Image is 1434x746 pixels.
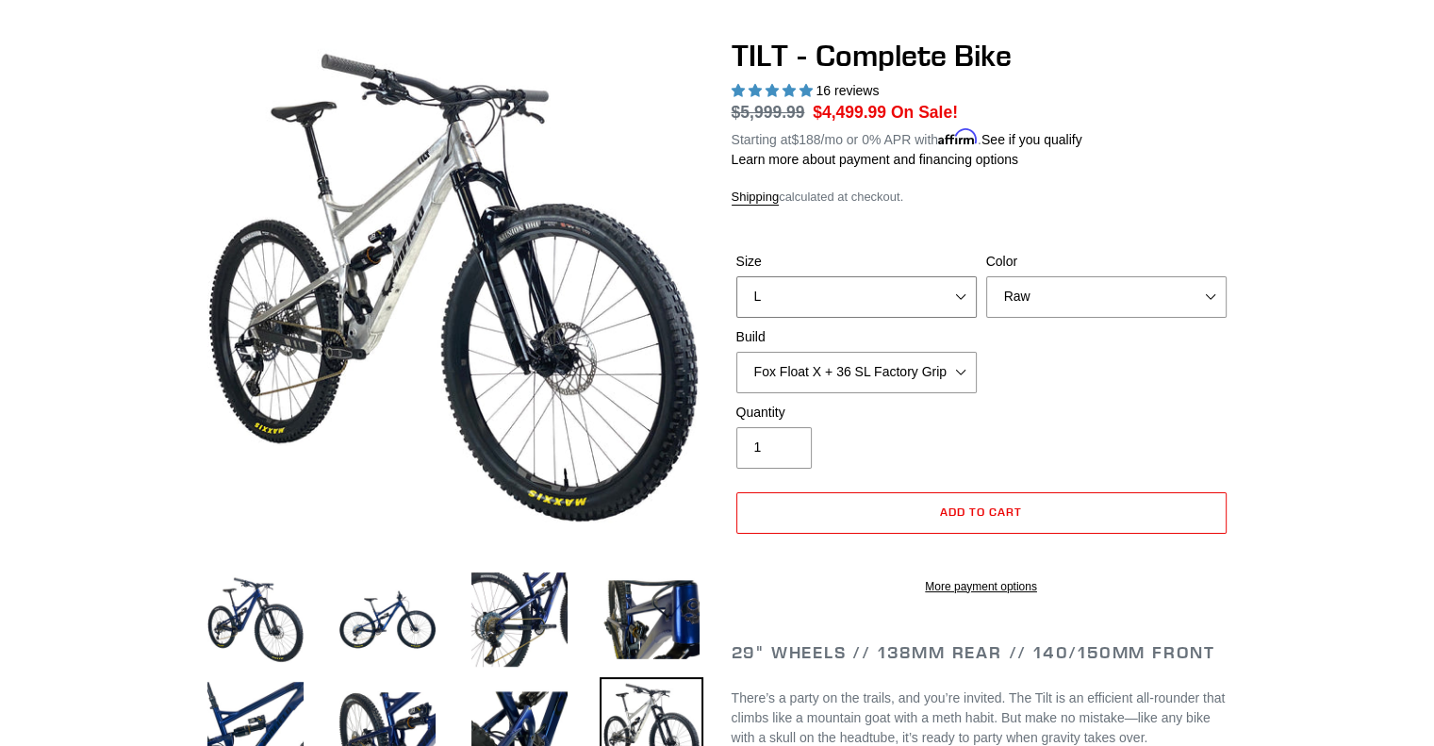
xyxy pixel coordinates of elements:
span: Affirm [938,129,978,145]
label: Quantity [736,403,977,423]
a: More payment options [736,578,1227,595]
label: Build [736,327,977,347]
img: Load image into Gallery viewer, TILT - Complete Bike [336,568,439,671]
a: See if you qualify - Learn more about Affirm Financing (opens in modal) [981,132,1082,147]
button: Add to cart [736,492,1227,534]
s: $5,999.99 [732,103,805,122]
a: Shipping [732,190,780,206]
a: Learn more about payment and financing options [732,152,1018,167]
label: Color [986,252,1227,272]
span: On Sale! [891,100,958,124]
label: Size [736,252,977,272]
img: Load image into Gallery viewer, TILT - Complete Bike [468,568,571,671]
img: Load image into Gallery viewer, TILT - Complete Bike [204,568,307,671]
span: $4,499.99 [813,103,886,122]
img: Load image into Gallery viewer, TILT - Complete Bike [600,568,703,671]
span: $188 [791,132,820,147]
span: 16 reviews [816,83,879,98]
div: calculated at checkout. [732,188,1231,207]
h1: TILT - Complete Bike [732,38,1231,74]
h2: 29" Wheels // 138mm Rear // 140/150mm Front [732,642,1231,663]
span: 5.00 stars [732,83,816,98]
span: Add to cart [940,505,1022,519]
p: Starting at /mo or 0% APR with . [732,125,1082,150]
